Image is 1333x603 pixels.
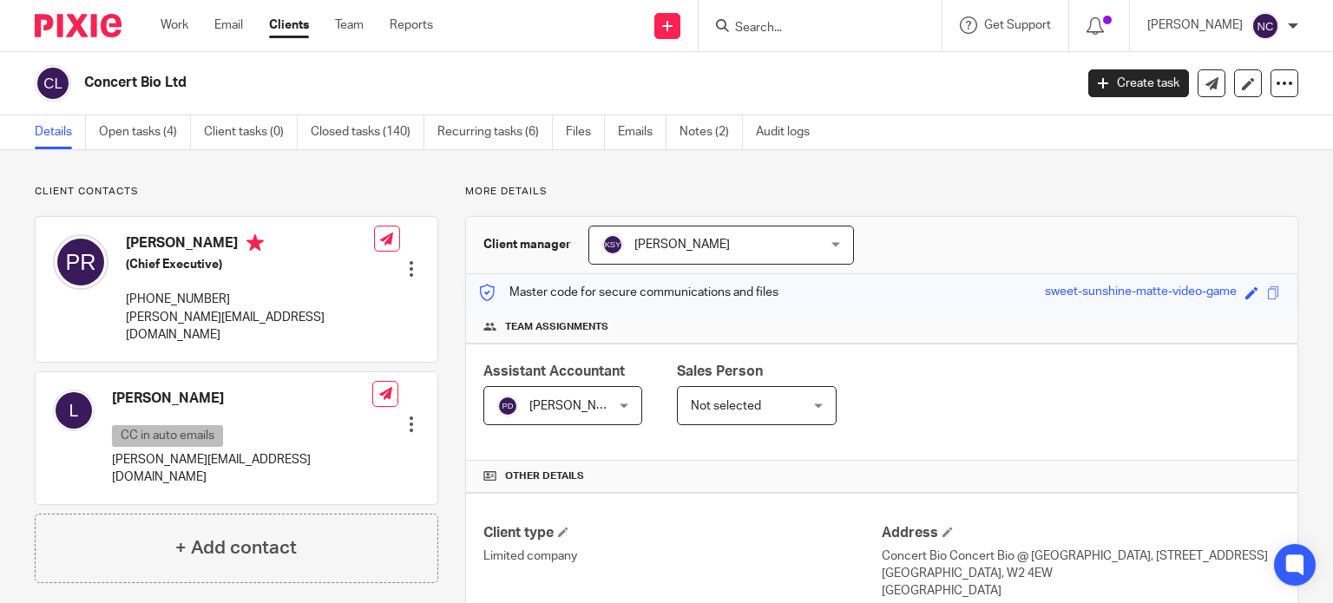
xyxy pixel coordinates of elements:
i: Primary [246,234,264,252]
img: Pixie [35,14,121,37]
p: Concert Bio Concert Bio @ [GEOGRAPHIC_DATA], [STREET_ADDRESS] [882,547,1280,565]
h4: Address [882,524,1280,542]
img: svg%3E [602,234,623,255]
h4: [PERSON_NAME] [112,390,372,408]
p: Limited company [483,547,882,565]
h4: + Add contact [175,534,297,561]
p: [PHONE_NUMBER] [126,291,374,308]
span: [PERSON_NAME] [634,239,730,251]
span: Sales Person [677,364,763,378]
span: Other details [505,469,584,483]
h4: Client type [483,524,882,542]
span: Assistant Accountant [483,364,625,378]
a: Closed tasks (140) [311,115,424,149]
a: Client tasks (0) [204,115,298,149]
h3: Client manager [483,236,571,253]
h4: [PERSON_NAME] [126,234,374,256]
a: Emails [618,115,666,149]
a: Notes (2) [680,115,743,149]
div: sweet-sunshine-matte-video-game [1045,283,1237,303]
a: Create task [1088,69,1189,97]
a: Files [566,115,605,149]
a: Recurring tasks (6) [437,115,553,149]
a: Clients [269,16,309,34]
input: Search [733,21,890,36]
span: Team assignments [505,320,608,334]
h2: Concert Bio Ltd [84,74,867,92]
a: Team [335,16,364,34]
a: Work [161,16,188,34]
p: [PERSON_NAME][EMAIL_ADDRESS][DOMAIN_NAME] [112,451,372,487]
span: Get Support [984,19,1051,31]
span: [PERSON_NAME] [529,400,625,412]
img: svg%3E [35,65,71,102]
p: More details [465,185,1298,199]
span: Not selected [691,400,761,412]
img: svg%3E [53,390,95,431]
a: Details [35,115,86,149]
a: Open tasks (4) [99,115,191,149]
a: Audit logs [756,115,823,149]
p: Client contacts [35,185,438,199]
img: svg%3E [53,234,108,290]
p: [GEOGRAPHIC_DATA], W2 4EW [882,565,1280,582]
p: CC in auto emails [112,425,223,447]
h5: (Chief Executive) [126,256,374,273]
a: Reports [390,16,433,34]
p: [PERSON_NAME] [1147,16,1243,34]
img: svg%3E [1251,12,1279,40]
p: [PERSON_NAME][EMAIL_ADDRESS][DOMAIN_NAME] [126,309,374,344]
p: Master code for secure communications and files [479,284,778,301]
p: [GEOGRAPHIC_DATA] [882,582,1280,600]
a: Email [214,16,243,34]
img: svg%3E [497,396,518,416]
